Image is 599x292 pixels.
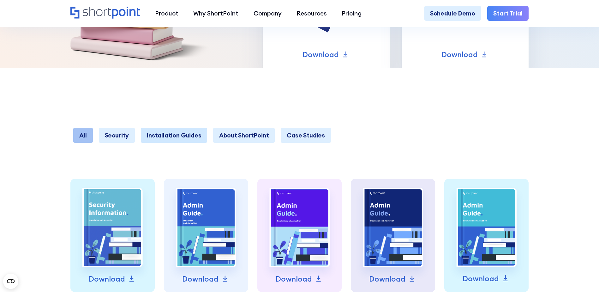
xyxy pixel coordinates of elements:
[281,128,331,143] a: Case Studies
[182,273,230,285] a: Download
[141,128,207,143] a: Installation Guides
[254,9,282,18] div: Company
[147,6,186,21] a: Product
[186,6,246,21] a: Why ShortPoint
[424,6,481,21] a: Schedule Demo
[213,128,275,143] a: About ShortPoint
[89,273,136,285] a: Download
[155,9,178,18] div: Product
[463,273,499,284] p: Download
[70,7,140,20] a: Home
[73,128,93,143] a: All
[193,9,238,18] div: Why ShortPoint
[289,6,334,21] a: Resources
[3,274,18,289] button: Open CMP widget
[334,6,369,21] a: Pricing
[276,273,312,285] p: Download
[276,273,323,285] a: Download
[463,273,510,284] a: Download
[567,262,599,292] iframe: Chat Widget
[297,9,327,18] div: Resources
[369,273,405,285] p: Download
[369,273,417,285] a: Download
[99,128,135,143] a: Security
[246,6,289,21] a: Company
[182,273,219,285] p: Download
[89,273,125,285] p: Download
[342,9,362,18] div: Pricing
[487,6,529,21] a: Start Trial
[441,49,478,60] p: Download
[302,49,339,60] p: Download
